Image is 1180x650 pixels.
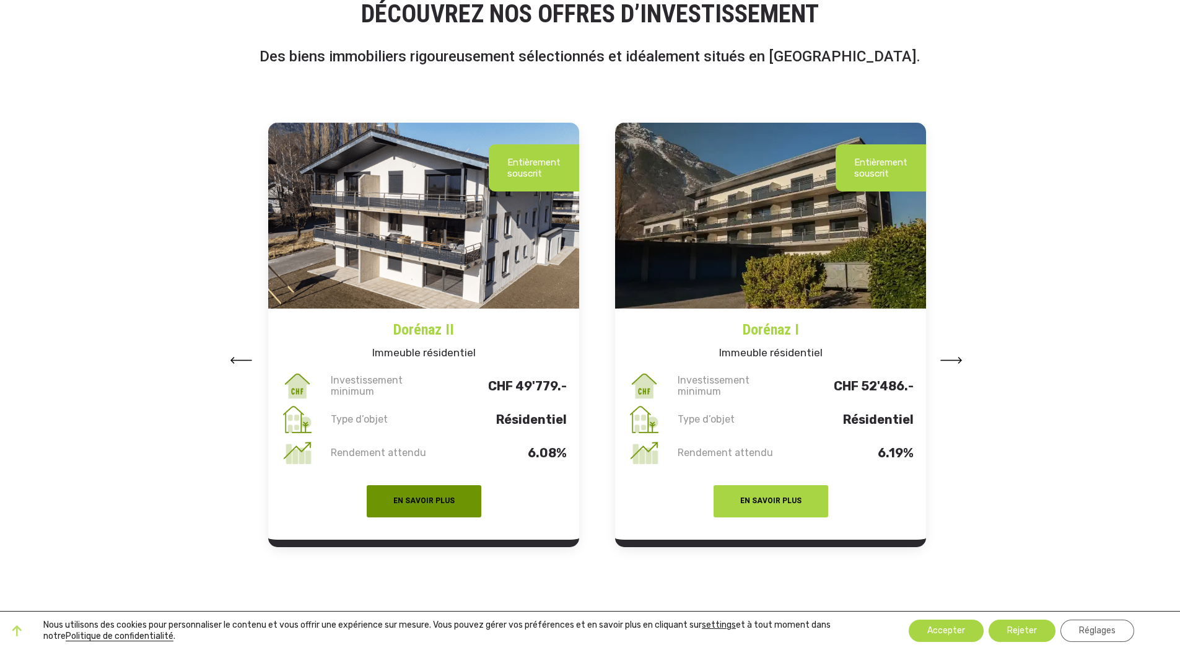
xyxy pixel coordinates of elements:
p: Type d’objet [675,414,795,425]
a: Politique de confidentialité [66,631,173,641]
img: invest_min [281,369,314,403]
p: Nous utilisons des cookies pour personnaliser le contenu et vous offrir une expérience sur mesure... [43,620,871,642]
button: Accepter [909,620,984,642]
button: EN SAVOIR PLUS [714,485,828,517]
button: EN SAVOIR PLUS [367,485,481,517]
p: 6.19% [794,447,914,459]
img: type [281,403,314,436]
button: Rejeter [989,620,1055,642]
p: CHF 49'779.- [447,380,567,392]
p: Rendement attendu [675,447,795,459]
p: 6.08% [447,447,567,459]
a: Dorénaz II [268,309,579,341]
img: Dorenaz I [615,123,926,309]
img: dorn2 [268,123,579,309]
p: Investissement minimum [675,375,795,397]
h5: Immeuble résidentiel [268,341,579,369]
img: arrow-left [230,357,252,364]
p: CHF 52'486.- [794,380,914,392]
span: Des biens immobiliers rigoureusement sélectionnés et idéalement situés en [GEOGRAPHIC_DATA]. [260,48,920,65]
p: Type d’objet [328,414,448,425]
a: EN SAVOIR PLUS [714,491,828,506]
iframe: Chat Widget [1118,591,1180,650]
h5: Immeuble résidentiel [615,341,926,369]
img: rendement [627,436,661,470]
p: Résidentiel [447,414,567,425]
button: Réglages [1060,620,1134,642]
p: Entièrement souscrit [507,157,561,179]
a: Dorénaz I [615,309,926,341]
img: type [627,403,661,436]
button: settings [702,620,736,631]
a: EN SAVOIR PLUS [367,491,481,506]
p: Investissement minimum [328,375,448,397]
div: Widget de chat [1118,591,1180,650]
img: arrow-left [940,357,963,364]
img: rendement [281,436,314,470]
img: invest_min [627,369,661,403]
p: Résidentiel [794,414,914,425]
p: Entièrement souscrit [854,157,907,179]
p: Rendement attendu [328,447,448,459]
